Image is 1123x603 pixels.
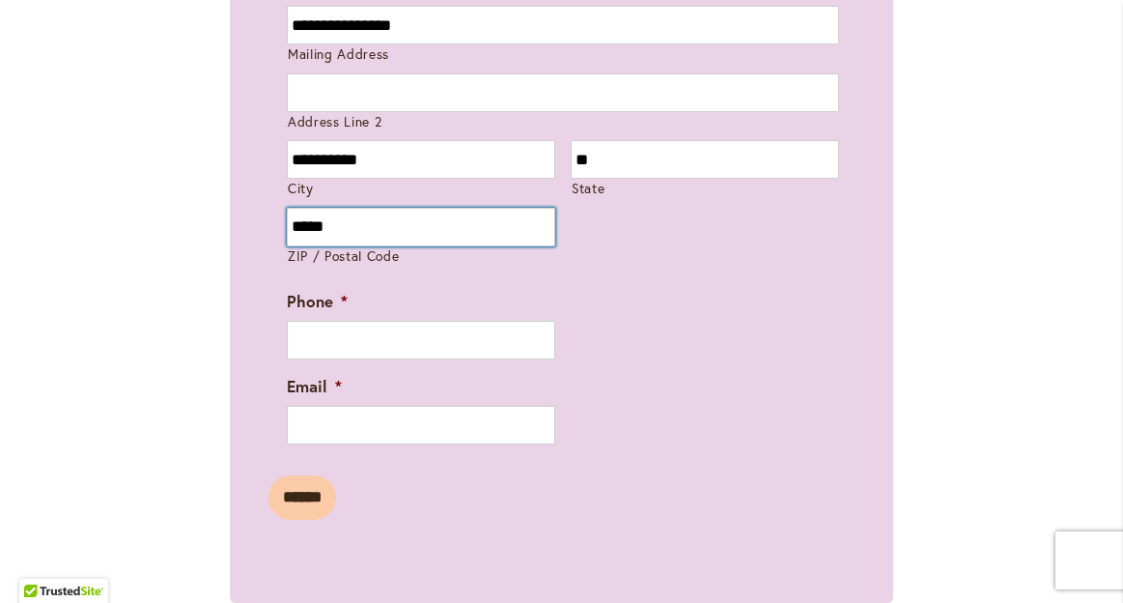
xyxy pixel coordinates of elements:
[287,376,342,397] label: Email
[288,247,555,266] label: ZIP / Postal Code
[572,180,839,198] label: State
[288,180,555,198] label: City
[287,291,348,312] label: Phone
[288,45,839,64] label: Mailing Address
[288,113,839,131] label: Address Line 2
